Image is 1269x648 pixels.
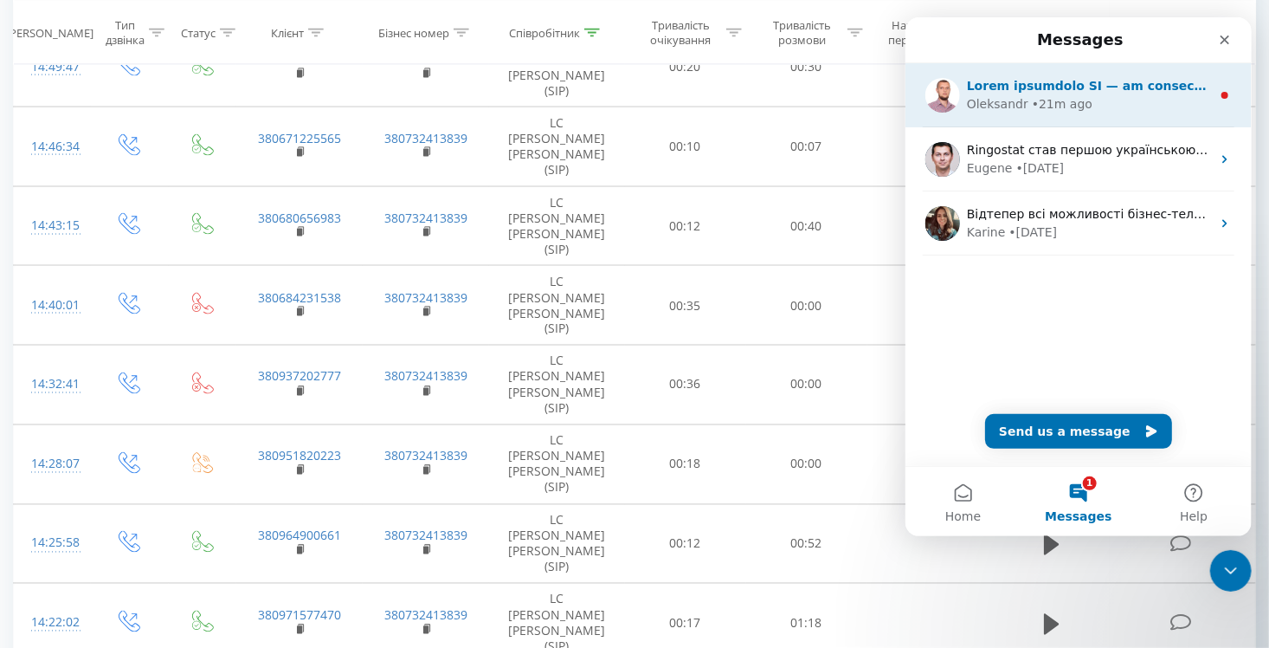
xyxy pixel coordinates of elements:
button: Help [231,450,346,519]
a: 380684231538 [258,289,341,306]
a: 380732413839 [384,448,467,464]
td: LC [PERSON_NAME] [PERSON_NAME] (SIP) [489,346,625,425]
div: Бізнес номер [378,25,449,40]
iframe: Intercom live chat [905,17,1252,536]
a: 380732413839 [384,607,467,624]
a: 380964900661 [258,528,341,544]
button: Messages [115,450,230,519]
div: • [DATE] [104,206,152,224]
div: 14:22:02 [31,606,74,640]
div: 14:46:34 [31,130,74,164]
a: 380732413839 [384,130,467,146]
td: 00:35 [625,266,746,346]
td: 00:20 [625,28,746,107]
div: Назва схеми переадресації [883,18,969,48]
a: 380732413839 [384,289,467,306]
td: 00:10 [625,107,746,186]
td: 00:12 [625,186,746,266]
span: Help [274,493,302,505]
td: 00:52 [746,504,867,584]
td: 00:18 [625,424,746,504]
div: Статус [181,25,216,40]
td: 00:36 [625,346,746,425]
span: Messages [139,493,206,505]
td: 00:12 [625,504,746,584]
a: 380732413839 [384,368,467,385]
div: Клієнт [271,25,304,40]
a: 380951820223 [258,448,341,464]
iframe: Intercom live chat [1210,550,1252,592]
td: 00:00 [746,424,867,504]
td: 00:00 [746,346,867,425]
td: 00:30 [746,28,867,107]
div: Тривалість очікування [641,18,722,48]
td: LC [PERSON_NAME] [PERSON_NAME] (SIP) [489,28,625,107]
div: 14:40:01 [31,288,74,322]
div: [PERSON_NAME] [7,25,94,40]
div: Тривалість розмови [762,18,843,48]
a: 380971577470 [258,607,341,624]
button: Send us a message [80,397,267,431]
td: LC [PERSON_NAME] [PERSON_NAME] (SIP) [489,186,625,266]
a: 380671225565 [258,130,341,146]
div: 14:28:07 [31,448,74,482]
div: Karine [61,206,100,224]
div: 14:43:15 [31,209,74,243]
td: LC [PERSON_NAME] [PERSON_NAME] (SIP) [489,266,625,346]
td: LC [PERSON_NAME] [PERSON_NAME] (SIP) [489,107,625,186]
td: 00:07 [746,107,867,186]
div: 14:25:58 [31,527,74,561]
td: LC [PERSON_NAME] [PERSON_NAME] (SIP) [489,504,625,584]
td: 00:40 [746,186,867,266]
div: 14:49:47 [31,50,74,84]
a: 380680656983 [258,210,341,226]
td: LC [PERSON_NAME] [PERSON_NAME] (SIP) [489,424,625,504]
a: 380732413839 [384,528,467,544]
a: 380732413839 [384,210,467,226]
div: 14:32:41 [31,368,74,402]
a: 380937202777 [258,368,341,385]
span: Home [40,493,75,505]
div: Співробітник [509,25,580,40]
td: 00:00 [746,266,867,346]
div: Тип дзвінка [106,18,145,48]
